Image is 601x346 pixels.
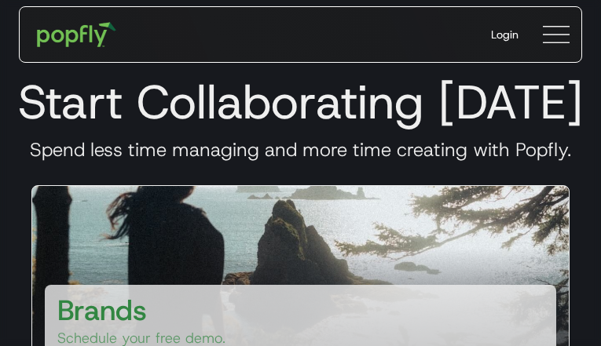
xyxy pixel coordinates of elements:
[491,27,519,42] div: Login
[57,291,147,329] h3: Brands
[13,138,588,162] h3: Spend less time managing and more time creating with Popfly.
[13,74,588,130] h1: Start Collaborating [DATE]
[478,14,531,55] a: Login
[26,11,127,58] a: home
